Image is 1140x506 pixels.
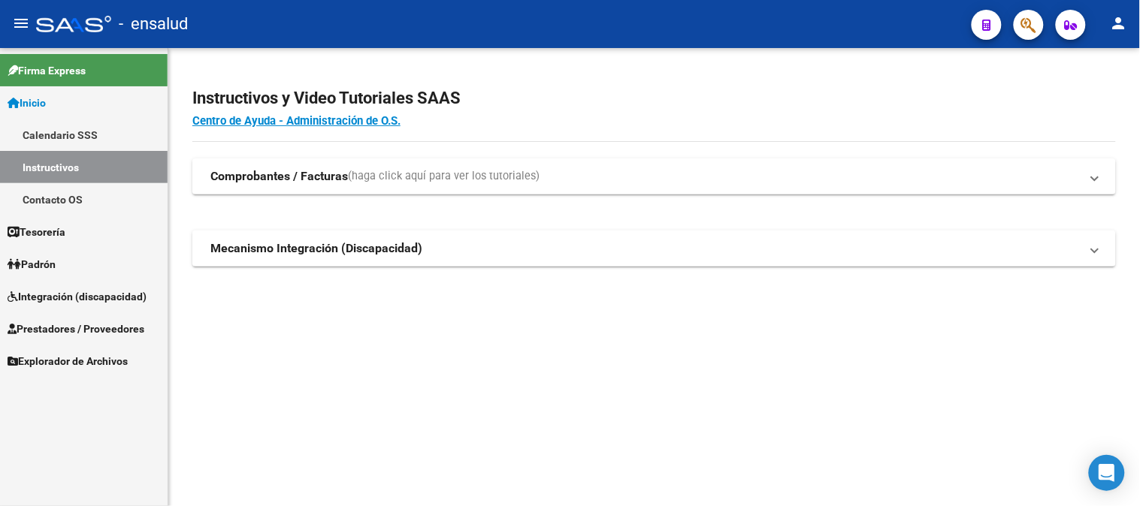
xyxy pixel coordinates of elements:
[192,114,401,128] a: Centro de Ayuda - Administración de O.S.
[8,95,46,111] span: Inicio
[348,168,540,185] span: (haga click aquí para ver los tutoriales)
[210,168,348,185] strong: Comprobantes / Facturas
[8,353,128,369] span: Explorador de Archivos
[192,230,1116,267] mat-expansion-panel-header: Mecanismo Integración (Discapacidad)
[8,321,144,337] span: Prestadores / Proveedores
[192,84,1116,113] h2: Instructivos y Video Tutoriales SAAS
[12,14,30,32] mat-icon: menu
[210,240,422,257] strong: Mecanismo Integración (Discapacidad)
[8,62,86,79] span: Firma Express
[8,256,56,273] span: Padrón
[8,288,147,305] span: Integración (discapacidad)
[1110,14,1128,32] mat-icon: person
[192,158,1116,194] mat-expansion-panel-header: Comprobantes / Facturas(haga click aquí para ver los tutoriales)
[1089,455,1125,491] div: Open Intercom Messenger
[8,224,65,240] span: Tesorería
[119,8,188,41] span: - ensalud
